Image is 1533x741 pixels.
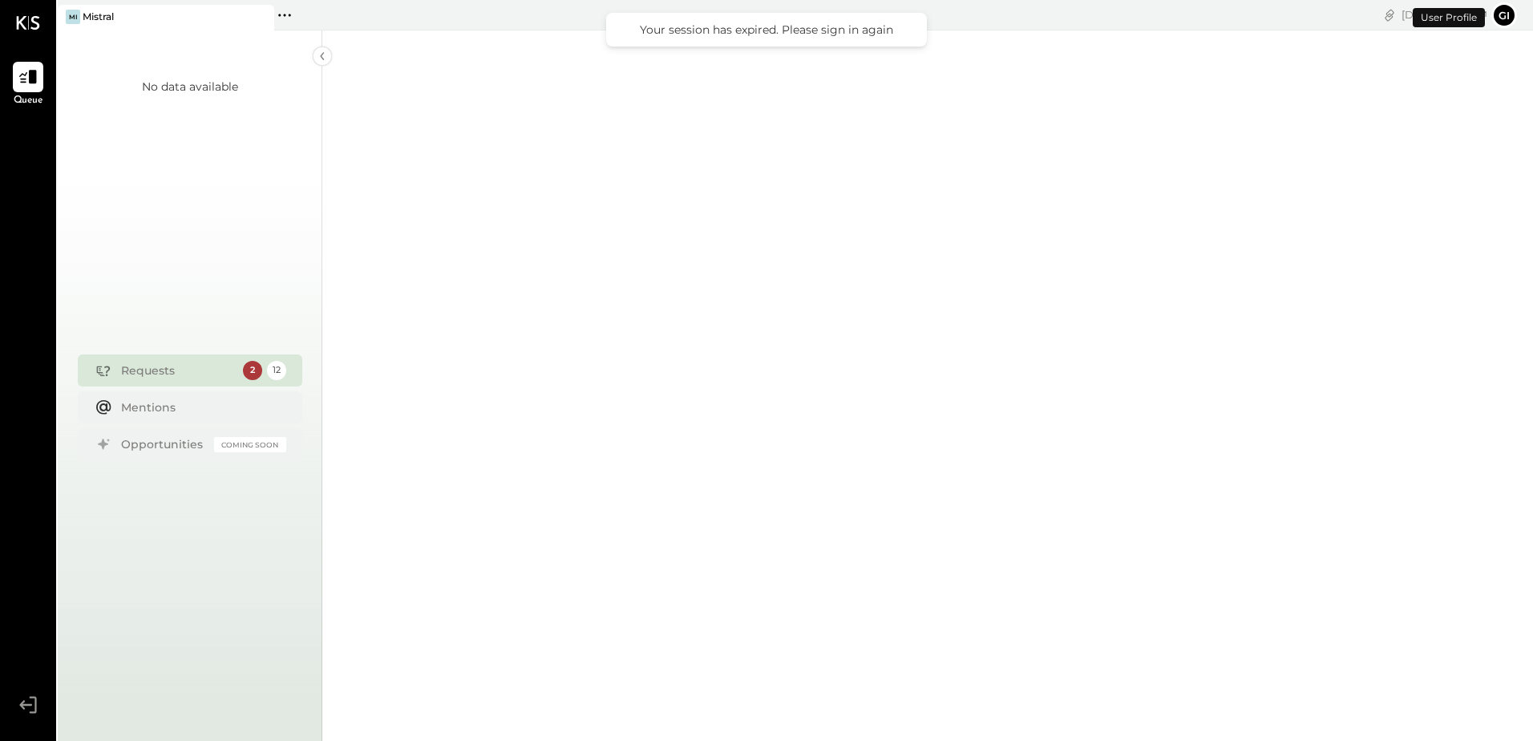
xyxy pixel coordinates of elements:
div: Mi [66,10,80,24]
div: User Profile [1413,8,1485,27]
div: [DATE] [1402,7,1487,22]
div: Mentions [121,399,278,415]
div: No data available [142,79,238,95]
div: Coming Soon [214,437,286,452]
a: Queue [1,62,55,108]
div: Mistral [83,10,114,23]
div: Opportunities [121,436,206,452]
span: Queue [14,94,43,108]
div: copy link [1381,6,1397,23]
div: 12 [267,361,286,380]
div: Requests [121,362,235,379]
div: 2 [243,361,262,380]
div: Your session has expired. Please sign in again [622,22,911,37]
button: gi [1491,2,1517,28]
